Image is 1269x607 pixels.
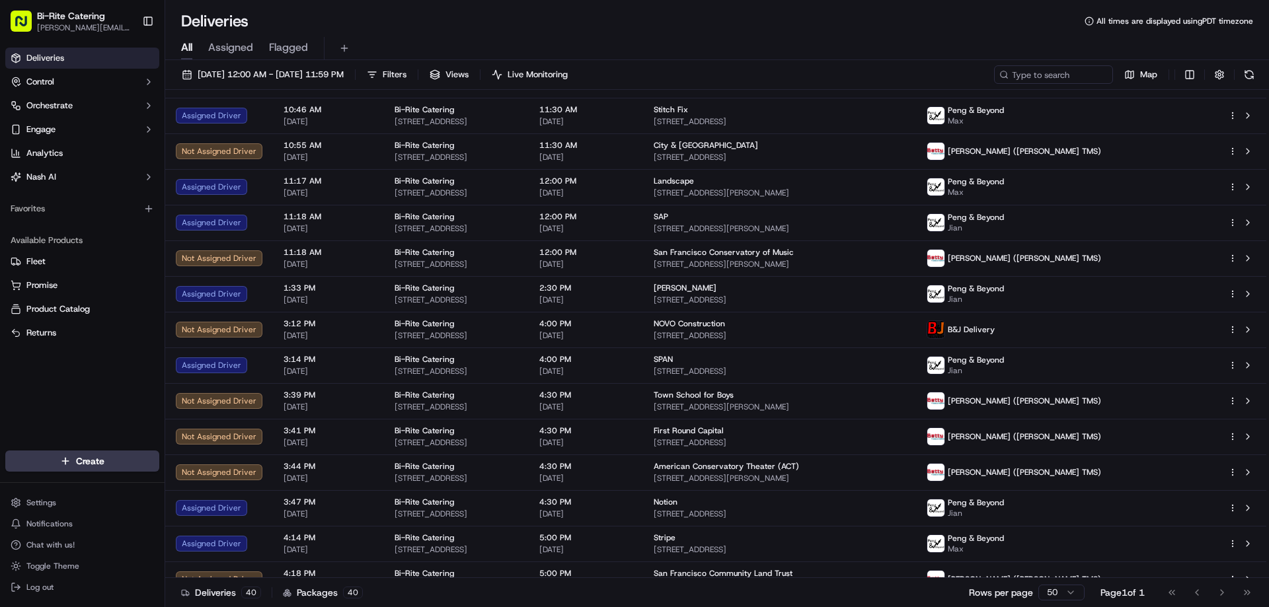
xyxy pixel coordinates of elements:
[654,176,694,186] span: Landscape
[59,139,182,150] div: We're available if you need us!
[361,65,412,84] button: Filters
[26,147,63,159] span: Analytics
[927,392,944,410] img: betty.jpg
[539,509,633,519] span: [DATE]
[284,568,373,579] span: 4:18 PM
[539,402,633,412] span: [DATE]
[11,279,154,291] a: Promise
[654,497,677,507] span: Notion
[539,176,633,186] span: 12:00 PM
[654,402,906,412] span: [STREET_ADDRESS][PERSON_NAME]
[445,69,469,81] span: Views
[927,464,944,481] img: betty.jpg
[395,437,518,448] span: [STREET_ADDRESS]
[176,65,350,84] button: [DATE] 12:00 AM - [DATE] 11:59 PM
[395,425,454,436] span: Bi-Rite Catering
[948,253,1101,264] span: [PERSON_NAME] ([PERSON_NAME] TMS)
[5,322,159,343] button: Returns
[5,166,159,188] button: Nash AI
[383,69,406,81] span: Filters
[395,140,454,151] span: Bi-Rite Catering
[395,104,454,115] span: Bi-Rite Catering
[5,251,159,272] button: Fleet
[112,297,122,307] div: 💻
[26,582,54,592] span: Log out
[654,211,668,222] span: SAP
[948,544,1004,554] span: Max
[654,532,675,543] span: Stripe
[205,169,241,185] button: See all
[26,295,101,308] span: Knowledge Base
[284,295,373,305] span: [DATE]
[132,328,160,338] span: Pylon
[284,544,373,555] span: [DATE]
[8,290,106,314] a: 📗Knowledge Base
[539,295,633,305] span: [DATE]
[26,205,37,216] img: 1736555255976-a54dd68f-1ca7-489b-9aae-adbdc363a1c4
[283,586,363,599] div: Packages
[13,53,241,74] p: Welcome 👋
[5,5,137,37] button: Bi-Rite Catering[PERSON_NAME][EMAIL_ADDRESS][PERSON_NAME][DOMAIN_NAME]
[654,295,906,305] span: [STREET_ADDRESS]
[395,402,518,412] span: [STREET_ADDRESS]
[539,152,633,162] span: [DATE]
[119,205,146,215] span: [DATE]
[5,450,159,472] button: Create
[395,188,518,198] span: [STREET_ADDRESS]
[284,247,373,258] span: 11:18 AM
[26,171,56,183] span: Nash AI
[26,256,46,268] span: Fleet
[284,509,373,519] span: [DATE]
[395,473,518,483] span: [STREET_ADDRESS]
[539,116,633,127] span: [DATE]
[284,532,373,543] span: 4:14 PM
[11,327,154,339] a: Returns
[26,124,56,135] span: Engage
[395,211,454,222] span: Bi-Rite Catering
[13,13,40,40] img: Nash
[654,461,799,472] span: American Conservatory Theater (ACT)
[284,259,373,269] span: [DATE]
[654,437,906,448] span: [STREET_ADDRESS]
[948,431,1101,442] span: [PERSON_NAME] ([PERSON_NAME] TMS)
[948,355,1004,365] span: Peng & Beyond
[927,321,944,338] img: profile_bj_cartwheel_2man.png
[284,354,373,365] span: 3:14 PM
[948,365,1004,376] span: Jian
[654,473,906,483] span: [STREET_ADDRESS][PERSON_NAME]
[125,295,212,308] span: API Documentation
[948,533,1004,544] span: Peng & Beyond
[927,107,944,124] img: profile_peng_cartwheel.jpg
[5,71,159,92] button: Control
[37,22,132,33] button: [PERSON_NAME][EMAIL_ADDRESS][PERSON_NAME][DOMAIN_NAME]
[948,176,1004,187] span: Peng & Beyond
[654,330,906,341] span: [STREET_ADDRESS]
[969,586,1033,599] p: Rows per page
[948,187,1004,197] span: Max
[927,571,944,588] img: betty.jpg
[395,509,518,519] span: [STREET_ADDRESS]
[284,211,373,222] span: 11:18 AM
[948,324,995,335] span: B&J Delivery
[395,318,454,329] span: Bi-Rite Catering
[110,240,114,251] span: •
[395,330,518,341] span: [STREET_ADDRESS]
[117,240,144,251] span: [DATE]
[284,330,373,341] span: [DATE]
[181,11,249,32] h1: Deliveries
[654,568,792,579] span: San Francisco Community Land Trust
[654,247,794,258] span: San Francisco Conservatory of Music
[37,9,105,22] span: Bi-Rite Catering
[654,354,673,365] span: SPAN
[395,176,454,186] span: Bi-Rite Catering
[927,499,944,517] img: profile_peng_cartwheel.jpg
[395,366,518,376] span: [STREET_ADDRESS]
[26,76,54,88] span: Control
[654,259,906,269] span: [STREET_ADDRESS][PERSON_NAME]
[5,515,159,533] button: Notifications
[241,587,261,598] div: 40
[5,493,159,512] button: Settings
[269,40,308,55] span: Flagged
[5,230,159,251] div: Available Products
[13,228,34,249] img: Joseph V.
